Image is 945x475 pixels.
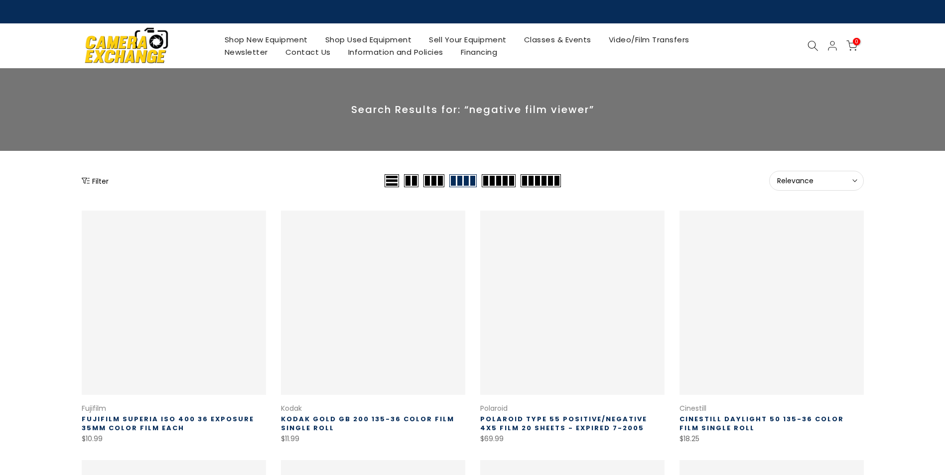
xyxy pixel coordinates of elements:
[846,40,857,51] a: 0
[281,403,302,413] a: Kodak
[480,403,508,413] a: Polaroid
[281,414,454,433] a: Kodak Gold GB 200 135-36 Color Film Single Roll
[82,403,106,413] a: Fujifilm
[82,103,864,116] p: Search Results for: “negative film viewer”
[216,46,276,58] a: Newsletter
[216,33,316,46] a: Shop New Equipment
[276,46,339,58] a: Contact Us
[777,176,856,185] span: Relevance
[339,46,452,58] a: Information and Policies
[480,433,665,445] div: $69.99
[82,414,254,433] a: Fujifilm Superia ISO 400 36 Exposure 35mm Color Film Each
[82,176,109,186] button: Show filters
[853,38,860,45] span: 0
[480,414,647,433] a: Polaroid Type 55 Positive/Negative 4x5 Film 20 Sheets - Expired 7-2005
[769,171,864,191] button: Relevance
[316,33,420,46] a: Shop Used Equipment
[420,33,516,46] a: Sell Your Equipment
[452,46,506,58] a: Financing
[600,33,698,46] a: Video/Film Transfers
[679,433,864,445] div: $18.25
[281,433,465,445] div: $11.99
[515,33,600,46] a: Classes & Events
[679,403,706,413] a: Cinestill
[679,414,844,433] a: Cinestill Daylight 50 135-36 Color Film Single Roll
[82,433,266,445] div: $10.99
